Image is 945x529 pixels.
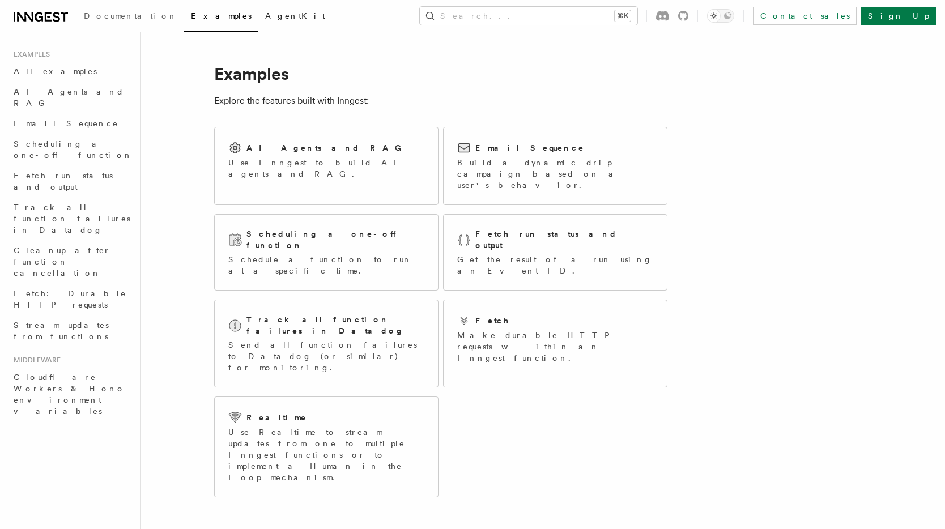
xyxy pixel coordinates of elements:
a: Sign Up [861,7,936,25]
button: Search...⌘K [420,7,637,25]
span: Examples [9,50,50,59]
a: FetchMake durable HTTP requests within an Inngest function. [443,300,667,387]
span: Documentation [84,11,177,20]
h1: Examples [214,63,667,84]
kbd: ⌘K [615,10,631,22]
a: Scheduling a one-off function [9,134,133,165]
h2: AI Agents and RAG [246,142,407,153]
span: Examples [191,11,252,20]
span: Cloudflare Workers & Hono environment variables [14,373,125,416]
p: Send all function failures to Datadog (or similar) for monitoring. [228,339,424,373]
h2: Realtime [246,412,307,423]
a: Fetch: Durable HTTP requests [9,283,133,315]
p: Get the result of a run using an Event ID. [457,254,653,276]
p: Use Inngest to build AI agents and RAG. [228,157,424,180]
a: Fetch run status and outputGet the result of a run using an Event ID. [443,214,667,291]
a: Stream updates from functions [9,315,133,347]
a: Fetch run status and output [9,165,133,197]
a: Examples [184,3,258,32]
a: AgentKit [258,3,332,31]
span: All examples [14,67,97,76]
span: Scheduling a one-off function [14,139,133,160]
span: Middleware [9,356,61,365]
h2: Email Sequence [475,142,585,153]
a: Cleanup after function cancellation [9,240,133,283]
a: Contact sales [753,7,857,25]
a: Documentation [77,3,184,31]
a: AI Agents and RAG [9,82,133,113]
p: Use Realtime to stream updates from one to multiple Inngest functions or to implement a Human in ... [228,426,424,483]
span: Email Sequence [14,119,118,128]
h2: Fetch run status and output [475,228,653,251]
span: Fetch: Durable HTTP requests [14,289,126,309]
a: Cloudflare Workers & Hono environment variables [9,367,133,421]
p: Explore the features built with Inngest: [214,93,667,109]
span: Fetch run status and output [14,171,113,191]
a: AI Agents and RAGUse Inngest to build AI agents and RAG. [214,127,439,205]
a: Email SequenceBuild a dynamic drip campaign based on a user's behavior. [443,127,667,205]
span: Track all function failures in Datadog [14,203,130,234]
a: All examples [9,61,133,82]
h2: Fetch [475,315,510,326]
p: Make durable HTTP requests within an Inngest function. [457,330,653,364]
a: Track all function failures in Datadog [9,197,133,240]
button: Toggle dark mode [707,9,734,23]
span: AgentKit [265,11,325,20]
p: Build a dynamic drip campaign based on a user's behavior. [457,157,653,191]
span: AI Agents and RAG [14,87,124,108]
a: Scheduling a one-off functionSchedule a function to run at a specific time. [214,214,439,291]
p: Schedule a function to run at a specific time. [228,254,424,276]
h2: Track all function failures in Datadog [246,314,424,336]
span: Stream updates from functions [14,321,109,341]
span: Cleanup after function cancellation [14,246,110,278]
a: RealtimeUse Realtime to stream updates from one to multiple Inngest functions or to implement a H... [214,396,439,497]
a: Email Sequence [9,113,133,134]
a: Track all function failures in DatadogSend all function failures to Datadog (or similar) for moni... [214,300,439,387]
h2: Scheduling a one-off function [246,228,424,251]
